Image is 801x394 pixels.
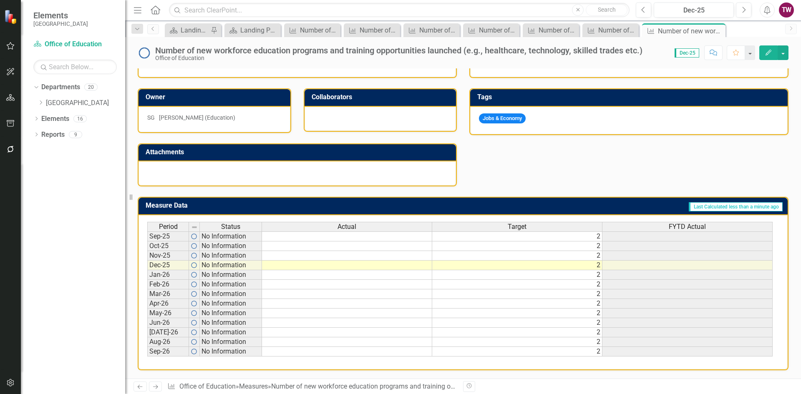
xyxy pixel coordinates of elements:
[689,202,783,211] span: Last Calculated less than a minute ago
[147,231,189,241] td: Sep-25
[338,223,356,231] span: Actual
[191,233,197,240] img: RFFIe5fH8O4AAAAASUVORK5CYII=
[147,337,189,347] td: Aug-26
[432,328,602,337] td: 2
[167,25,209,35] a: Landing Page
[221,223,240,231] span: Status
[191,300,197,307] img: RFFIe5fH8O4AAAAASUVORK5CYII=
[69,131,82,138] div: 9
[657,5,731,15] div: Dec-25
[33,40,117,49] a: Office of Education
[598,6,616,13] span: Search
[147,299,189,309] td: Apr-26
[658,26,723,36] div: Number of new workforce education programs and training opportunities launched (e.g., healthcare,...
[227,25,279,35] a: Landing Page
[147,280,189,289] td: Feb-26
[147,347,189,356] td: Sep-26
[179,382,236,390] a: Office of Education
[191,281,197,288] img: RFFIe5fH8O4AAAAASUVORK5CYII=
[432,251,602,261] td: 2
[146,93,286,101] h3: Owner
[200,337,262,347] td: No Information
[200,261,262,270] td: No Information
[155,46,642,55] div: Number of new workforce education programs and training opportunities launched (e.g., healthcare,...
[191,291,197,297] img: RFFIe5fH8O4AAAAASUVORK5CYII=
[191,271,197,278] img: RFFIe5fH8O4AAAAASUVORK5CYII=
[300,25,338,35] div: Number of educational programs implemented with secured external funding
[432,337,602,347] td: 2
[155,55,642,61] div: Office of Education
[191,224,198,231] img: 8DAGhfEEPCf229AAAAAElFTkSuQmCC
[477,93,783,101] h3: Tags
[584,25,637,35] a: Number of public showcases, recitals, or coding demonstrations held to highlight student work
[33,10,88,20] span: Elements
[4,9,19,24] img: ClearPoint Strategy
[432,347,602,356] td: 2
[479,25,517,35] div: Number of residents reached through community outreach, marketing, or referral programs
[147,241,189,251] td: Oct-25
[147,113,155,122] div: SG
[312,93,452,101] h3: Collaborators
[191,252,197,259] img: RFFIe5fH8O4AAAAASUVORK5CYII=
[191,319,197,326] img: RFFIe5fH8O4AAAAASUVORK5CYII=
[147,251,189,261] td: Nov-25
[200,241,262,251] td: No Information
[159,223,178,231] span: Period
[586,4,627,16] button: Search
[41,114,69,124] a: Elements
[191,329,197,336] img: RFFIe5fH8O4AAAAASUVORK5CYII=
[147,318,189,328] td: Jun-26
[654,3,734,18] button: Dec-25
[432,289,602,299] td: 2
[465,25,517,35] a: Number of residents reached through community outreach, marketing, or referral programs
[675,48,699,58] span: Dec-25
[432,318,602,328] td: 2
[41,83,80,92] a: Departments
[432,270,602,280] td: 2
[191,310,197,316] img: RFFIe5fH8O4AAAAASUVORK5CYII=
[147,270,189,280] td: Jan-26
[191,262,197,269] img: RFFIe5fH8O4AAAAASUVORK5CYII=
[146,202,342,209] h3: Measure Data
[84,84,98,91] div: 20
[200,309,262,318] td: No Information
[191,348,197,355] img: RFFIe5fH8O4AAAAASUVORK5CYII=
[200,318,262,328] td: No Information
[159,113,235,122] div: [PERSON_NAME] (Education)
[146,148,452,156] h3: Attachments
[147,261,189,270] td: Dec-25
[181,25,209,35] div: Landing Page
[432,309,602,318] td: 2
[46,98,125,108] a: [GEOGRAPHIC_DATA]
[200,231,262,241] td: No Information
[598,25,637,35] div: Number of public showcases, recitals, or coding demonstrations held to highlight student work
[239,382,268,390] a: Measures
[200,289,262,299] td: No Information
[138,46,151,60] img: No Information
[33,60,117,74] input: Search Below...
[240,25,279,35] div: Landing Page
[191,243,197,249] img: RFFIe5fH8O4AAAAASUVORK5CYII=
[669,223,706,231] span: FYTD Actual
[147,309,189,318] td: May-26
[432,231,602,241] td: 2
[41,130,65,140] a: Reports
[200,280,262,289] td: No Information
[169,3,630,18] input: Search ClearPoint...
[167,382,457,391] div: » »
[432,241,602,251] td: 2
[200,328,262,337] td: No Information
[271,382,654,390] div: Number of new workforce education programs and training opportunities launched (e.g., healthcare,...
[479,113,526,124] span: Jobs & Economy
[200,251,262,261] td: No Information
[33,20,88,27] small: [GEOGRAPHIC_DATA]
[508,223,526,231] span: Target
[147,289,189,299] td: Mar-26
[200,347,262,356] td: No Information
[286,25,338,35] a: Number of educational programs implemented with secured external funding
[191,339,197,345] img: RFFIe5fH8O4AAAAASUVORK5CYII=
[525,25,577,35] a: Number of youth enrolled in NextGen Coders and Students on Stage
[432,261,602,270] td: 2
[432,299,602,309] td: 2
[779,3,794,18] div: TW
